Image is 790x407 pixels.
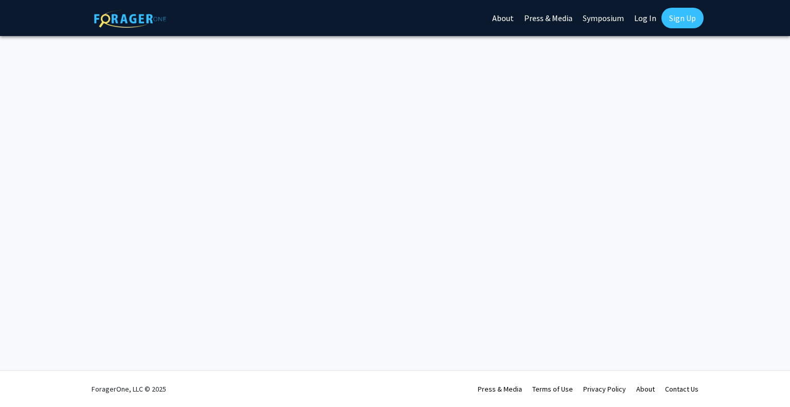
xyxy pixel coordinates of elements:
[532,384,573,394] a: Terms of Use
[636,384,655,394] a: About
[583,384,626,394] a: Privacy Policy
[92,371,166,407] div: ForagerOne, LLC © 2025
[94,10,166,28] img: ForagerOne Logo
[665,384,698,394] a: Contact Us
[478,384,522,394] a: Press & Media
[661,8,704,28] a: Sign Up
